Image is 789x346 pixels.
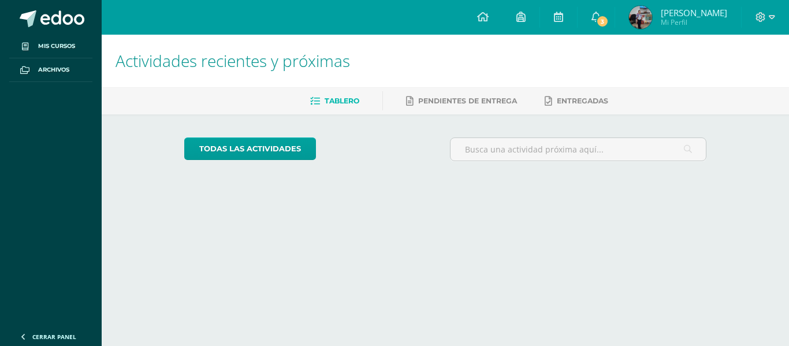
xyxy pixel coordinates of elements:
[596,15,609,28] span: 3
[116,50,350,72] span: Actividades recientes y próximas
[545,92,608,110] a: Entregadas
[557,96,608,105] span: Entregadas
[661,7,727,18] span: [PERSON_NAME]
[629,6,652,29] img: 161157db2d269f87bc05329b64aa87a9.png
[38,65,69,75] span: Archivos
[310,92,359,110] a: Tablero
[661,17,727,27] span: Mi Perfil
[38,42,75,51] span: Mis cursos
[325,96,359,105] span: Tablero
[184,137,316,160] a: todas las Actividades
[418,96,517,105] span: Pendientes de entrega
[9,35,92,58] a: Mis cursos
[32,333,76,341] span: Cerrar panel
[451,138,706,161] input: Busca una actividad próxima aquí...
[9,58,92,82] a: Archivos
[406,92,517,110] a: Pendientes de entrega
